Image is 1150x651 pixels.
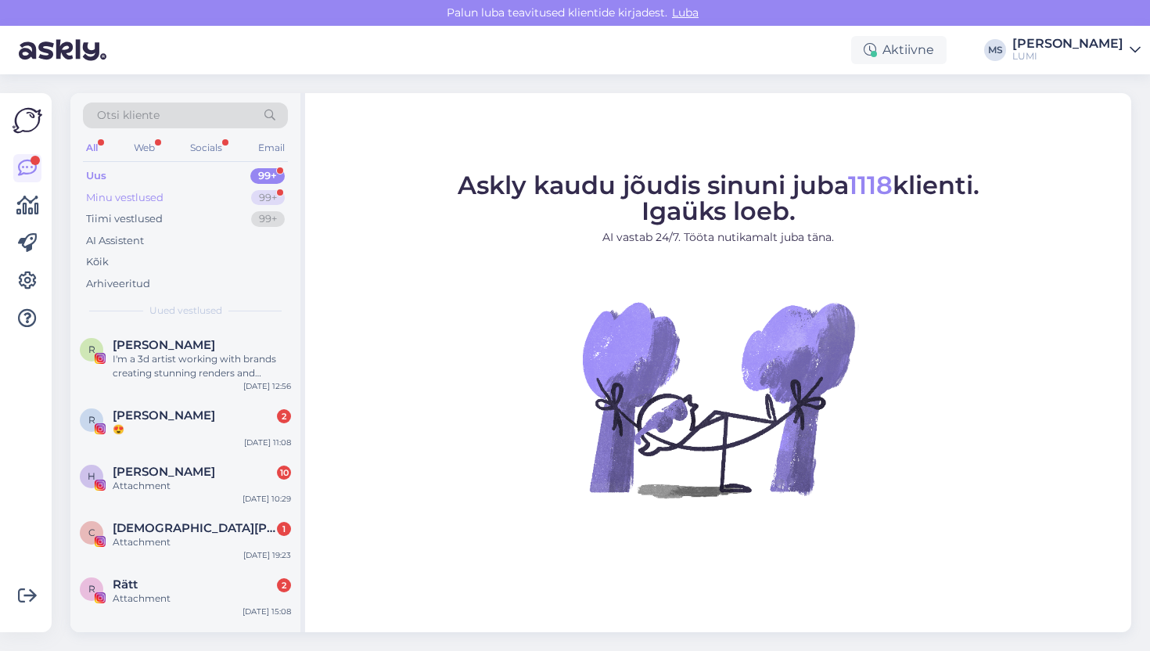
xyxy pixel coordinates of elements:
div: 99+ [251,190,285,206]
div: 10 [277,466,291,480]
img: Askly Logo [13,106,42,135]
span: R [88,583,95,595]
span: Roos Mariin [113,408,215,423]
div: MS [984,39,1006,61]
div: Minu vestlused [86,190,164,206]
div: Arhiveeritud [86,276,150,292]
div: 2 [277,409,291,423]
div: 2 [277,578,291,592]
div: All [83,138,101,158]
span: Rätt [113,577,138,592]
div: Email [255,138,288,158]
p: AI vastab 24/7. Tööta nutikamalt juba täna. [458,229,979,246]
div: [PERSON_NAME] [1012,38,1123,50]
div: AI Assistent [86,233,144,249]
div: Tiimi vestlused [86,211,163,227]
div: I'm a 3d artist working with brands creating stunning renders and animations for there products, ... [113,352,291,380]
div: [DATE] 19:23 [243,549,291,561]
span: H [88,470,95,482]
span: Luba [667,5,703,20]
a: [PERSON_NAME]LUMI [1012,38,1141,63]
div: [DATE] 12:56 [243,380,291,392]
span: Askly kaudu jõudis sinuni juba klienti. Igaüks loeb. [458,170,979,226]
div: [DATE] 15:08 [243,606,291,617]
span: Rohit Vaswani [113,338,215,352]
span: C [88,527,95,538]
span: R [88,343,95,355]
span: Uued vestlused [149,304,222,318]
div: Attachment [113,592,291,606]
div: 1 [277,522,291,536]
div: Aktiivne [851,36,947,64]
div: 99+ [250,168,285,184]
span: Otsi kliente [97,107,160,124]
span: Christiana Tasa [113,521,275,535]
div: Attachment [113,535,291,549]
div: [DATE] 10:29 [243,493,291,505]
div: LUMI [1012,50,1123,63]
span: 1118 [848,170,893,200]
img: No Chat active [577,258,859,540]
div: 😍 [113,423,291,437]
span: Helena Feofanov-Crawford [113,465,215,479]
div: Socials [187,138,225,158]
div: [DATE] 11:08 [244,437,291,448]
div: Kõik [86,254,109,270]
span: R [88,414,95,426]
div: Web [131,138,158,158]
div: Attachment [113,479,291,493]
div: Uus [86,168,106,184]
div: 99+ [251,211,285,227]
